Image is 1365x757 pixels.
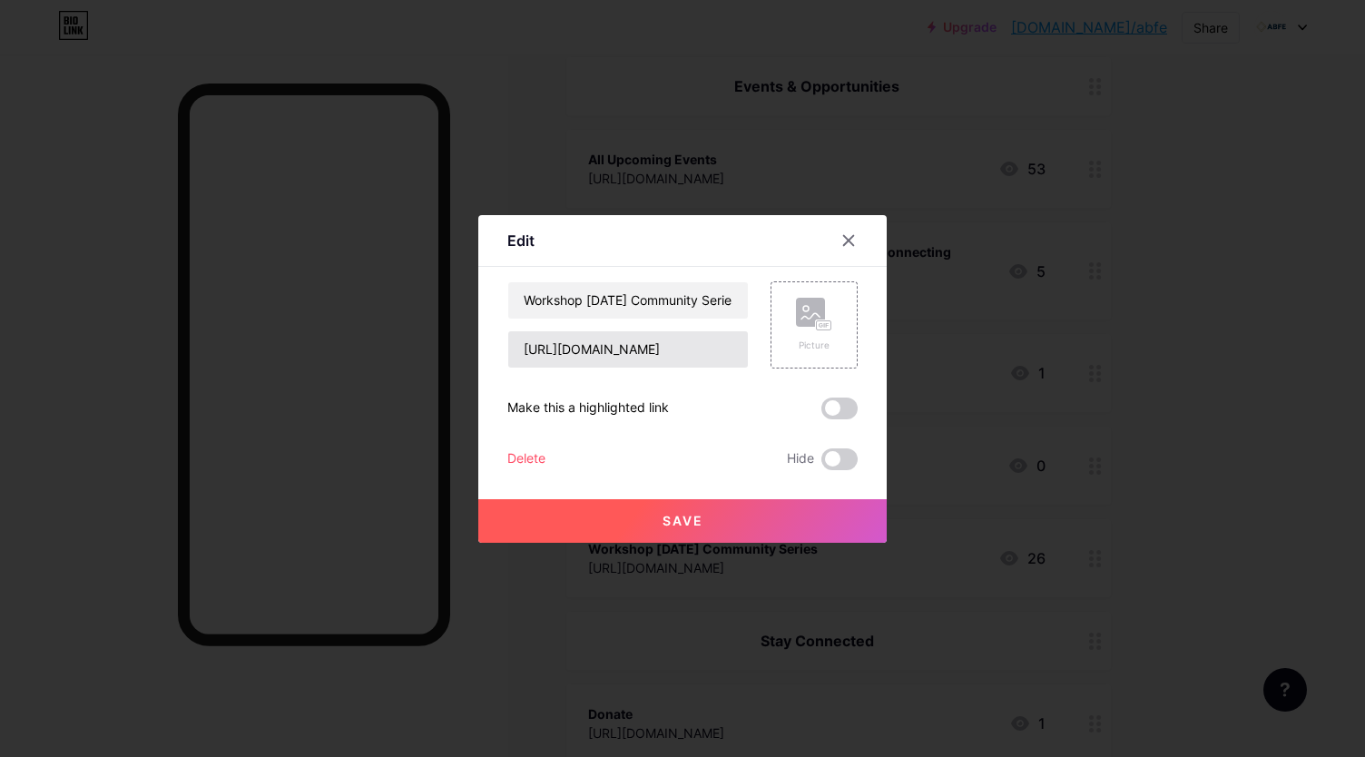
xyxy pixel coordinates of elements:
input: Title [508,282,748,319]
div: Delete [507,448,545,470]
button: Save [478,499,887,543]
span: Hide [787,448,814,470]
span: Save [663,513,703,528]
input: URL [508,331,748,368]
div: Picture [796,339,832,352]
div: Edit [507,230,535,251]
div: Make this a highlighted link [507,398,669,419]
